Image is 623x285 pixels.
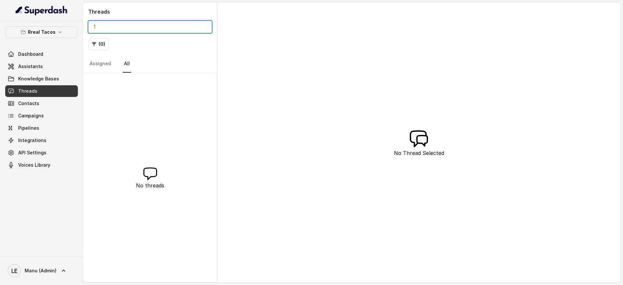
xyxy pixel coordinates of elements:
span: Pipelines [18,125,39,131]
button: (0) [88,38,109,50]
a: Assistants [5,61,78,72]
span: Manu (Admin) [25,267,56,274]
input: Search by Call ID or Phone Number [88,21,212,33]
a: Integrations [5,135,78,146]
a: Assigned [88,55,112,73]
a: Manu (Admin) [5,262,78,280]
span: Integrations [18,137,46,144]
a: Pipelines [5,122,78,134]
a: Knowledge Bases [5,73,78,85]
h2: Threads [88,8,212,16]
span: Campaigns [18,113,44,119]
span: API Settings [18,149,46,156]
span: Dashboard [18,51,43,57]
a: Dashboard [5,48,78,60]
span: Contacts [18,100,39,107]
a: Campaigns [5,110,78,122]
p: Rreal Tacos [28,28,55,36]
span: Knowledge Bases [18,76,59,82]
p: No Thread Selected [394,149,444,157]
a: API Settings [5,147,78,159]
text: LE [11,267,18,274]
a: Voices Library [5,159,78,171]
span: Assistants [18,63,43,70]
p: No threads [136,182,164,189]
a: Contacts [5,98,78,109]
nav: Tabs [88,55,212,73]
span: Threads [18,88,37,94]
button: Rreal Tacos [5,26,78,38]
a: All [123,55,131,73]
img: light.svg [16,5,68,16]
a: Threads [5,85,78,97]
span: Voices Library [18,162,50,168]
